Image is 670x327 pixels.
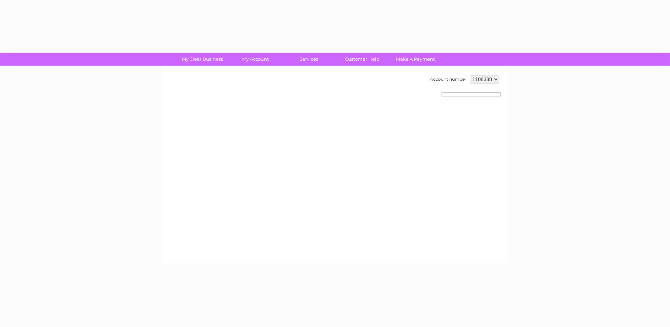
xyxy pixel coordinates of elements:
[333,53,391,66] a: Customer Help
[387,53,444,66] a: Make A Payment
[173,53,231,66] a: My Clear Business
[428,73,468,85] td: Account number
[280,53,338,66] a: Services
[227,53,285,66] a: My Account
